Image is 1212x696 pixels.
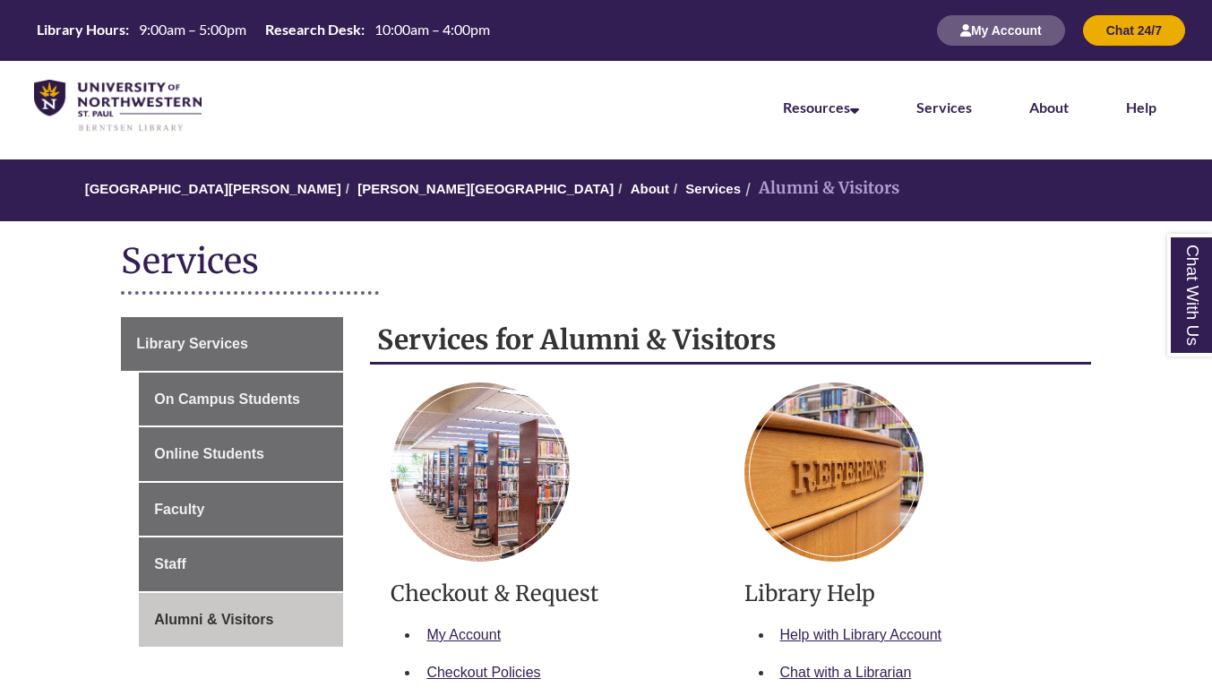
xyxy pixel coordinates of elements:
a: My Account [426,627,501,642]
a: [GEOGRAPHIC_DATA][PERSON_NAME] [85,181,341,196]
a: Online Students [139,427,343,481]
a: About [631,181,669,196]
a: Resources [783,99,859,116]
a: Help with Library Account [780,627,942,642]
div: Guide Page Menu [121,317,343,647]
a: Library Services [121,317,343,371]
a: Help [1126,99,1156,116]
a: On Campus Students [139,373,343,426]
h3: Checkout & Request [391,580,717,607]
th: Research Desk: [258,20,367,39]
a: Services [916,99,972,116]
li: Alumni & Visitors [741,176,899,202]
button: My Account [937,15,1065,46]
span: Library Services [136,336,248,351]
a: Hours Today [30,20,497,41]
button: Chat 24/7 [1083,15,1185,46]
h2: Services for Alumni & Visitors [370,317,1090,365]
a: About [1029,99,1069,116]
span: 9:00am – 5:00pm [139,21,246,38]
a: Checkout Policies [426,665,540,680]
a: My Account [937,22,1065,38]
h1: Services [121,239,1090,287]
a: Services [685,181,741,196]
a: Staff [139,537,343,591]
img: UNWSP Library Logo [34,80,202,133]
span: 10:00am – 4:00pm [374,21,490,38]
a: Chat 24/7 [1083,22,1185,38]
h3: Library Help [744,580,1070,607]
a: Faculty [139,483,343,537]
a: [PERSON_NAME][GEOGRAPHIC_DATA] [357,181,614,196]
table: Hours Today [30,20,497,39]
a: Alumni & Visitors [139,593,343,647]
th: Library Hours: [30,20,132,39]
a: Chat with a Librarian [780,665,912,680]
